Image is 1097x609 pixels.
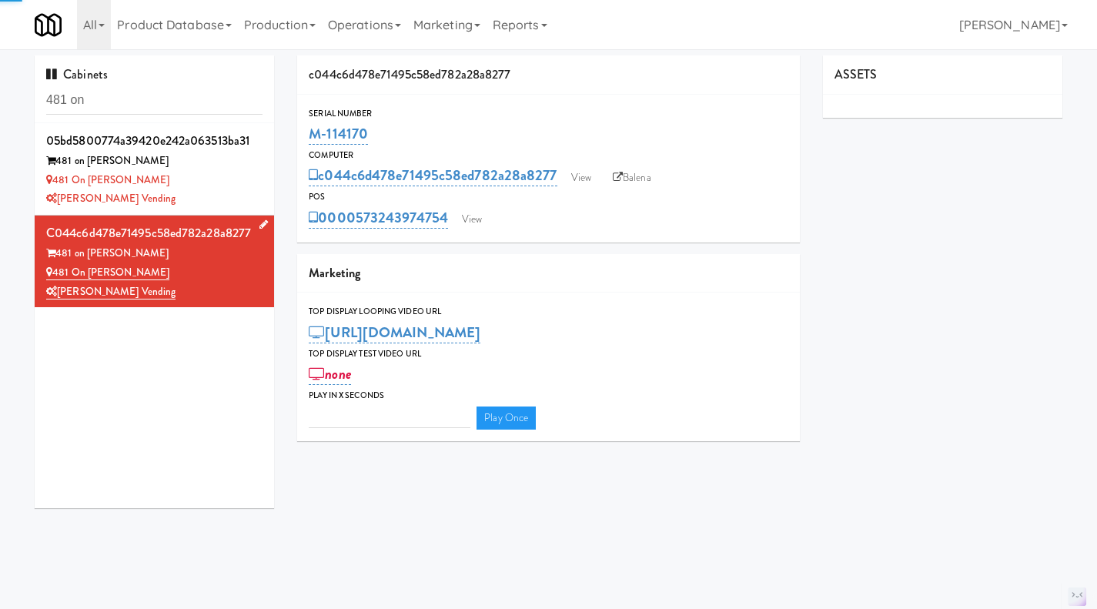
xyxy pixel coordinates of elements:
div: POS [309,189,788,205]
a: M-114170 [309,123,368,145]
li: 05bd5800774a39420e242a063513ba31481 on [PERSON_NAME] 481 on [PERSON_NAME][PERSON_NAME] Vending [35,123,274,216]
a: 0000573243974754 [309,207,448,229]
a: none [309,363,351,385]
a: Play Once [477,407,536,430]
li: c044c6d478e71495c58ed782a28a8277481 on [PERSON_NAME] 481 on [PERSON_NAME][PERSON_NAME] Vending [35,216,274,307]
a: View [454,208,490,231]
a: [PERSON_NAME] Vending [46,191,176,206]
div: Computer [309,148,788,163]
a: Balena [605,166,659,189]
div: 05bd5800774a39420e242a063513ba31 [46,129,263,152]
img: Micromart [35,12,62,38]
span: Cabinets [46,65,108,83]
span: ASSETS [834,65,878,83]
a: View [564,166,599,189]
div: 481 on [PERSON_NAME] [46,152,263,171]
a: c044c6d478e71495c58ed782a28a8277 [309,165,557,186]
div: Serial Number [309,106,788,122]
span: Marketing [309,264,360,282]
a: [PERSON_NAME] Vending [46,284,176,299]
div: c044c6d478e71495c58ed782a28a8277 [46,222,263,245]
a: 481 on [PERSON_NAME] [46,265,169,280]
input: Search cabinets [46,86,263,115]
div: Top Display Looping Video Url [309,304,788,320]
a: [URL][DOMAIN_NAME] [309,322,480,343]
div: 481 on [PERSON_NAME] [46,244,263,263]
div: Play in X seconds [309,388,788,403]
div: Top Display Test Video Url [309,346,788,362]
div: c044c6d478e71495c58ed782a28a8277 [297,55,800,95]
a: 481 on [PERSON_NAME] [46,172,169,187]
